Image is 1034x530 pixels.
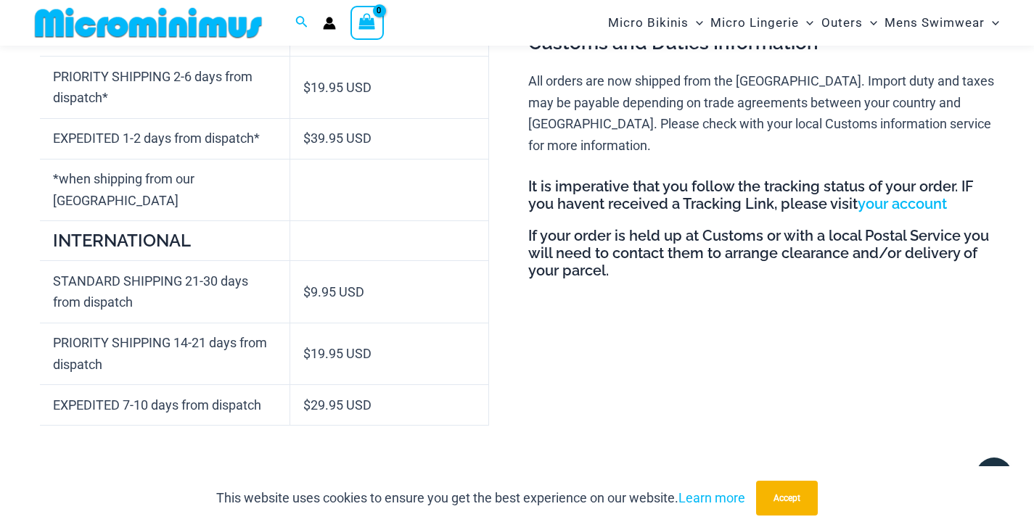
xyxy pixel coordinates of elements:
span: Mens Swimwear [885,4,985,41]
td: $39.95 USD [290,119,489,160]
a: Mens SwimwearMenu ToggleMenu Toggle [881,4,1003,41]
td: $19.95 USD [290,323,489,386]
strong: INTERNATIONAL [53,230,191,251]
td: $9.95 USD [290,261,489,323]
a: Micro BikinisMenu ToggleMenu Toggle [604,4,707,41]
a: Search icon link [295,14,308,32]
p: All orders are now shipped from the [GEOGRAPHIC_DATA]. Import duty and taxes may be payable depen... [528,70,995,157]
p: This website uses cookies to ensure you get the best experience on our website. [216,487,745,509]
a: Learn more [678,490,745,505]
span: Menu Toggle [689,4,703,41]
td: EXPEDITED 7-10 days from dispatch [40,385,290,426]
td: $19.95 USD [290,57,489,119]
nav: Site Navigation [602,2,1005,44]
span: Menu Toggle [863,4,877,41]
span: Micro Bikinis [608,4,689,41]
button: Accept [756,481,818,515]
td: *when shipping from our [GEOGRAPHIC_DATA] [40,160,290,222]
a: Account icon link [323,17,336,30]
strong: It is imperative that you follow the tracking status of your order. IF you havent received a Trac... [528,178,974,212]
a: your account [858,195,947,212]
td: STANDARD SHIPPING 21-30 days from dispatch [40,261,290,323]
td: $29.95 USD [290,385,489,426]
td: EXPEDITED 1-2 days from dispatch* [40,119,290,160]
strong: If your order is held up at Customs or with a local Postal Service you will need to contact them ... [528,227,989,279]
a: OutersMenu ToggleMenu Toggle [818,4,881,41]
span: Menu Toggle [799,4,813,41]
td: PRIORITY SHIPPING 2-6 days from dispatch* [40,57,290,119]
span: Outers [821,4,863,41]
a: Micro LingerieMenu ToggleMenu Toggle [707,4,817,41]
img: MM SHOP LOGO FLAT [29,7,268,39]
span: Menu Toggle [985,4,999,41]
span: Micro Lingerie [710,4,799,41]
td: PRIORITY SHIPPING 14-21 days from dispatch [40,323,290,386]
a: View Shopping Cart, empty [350,6,384,39]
